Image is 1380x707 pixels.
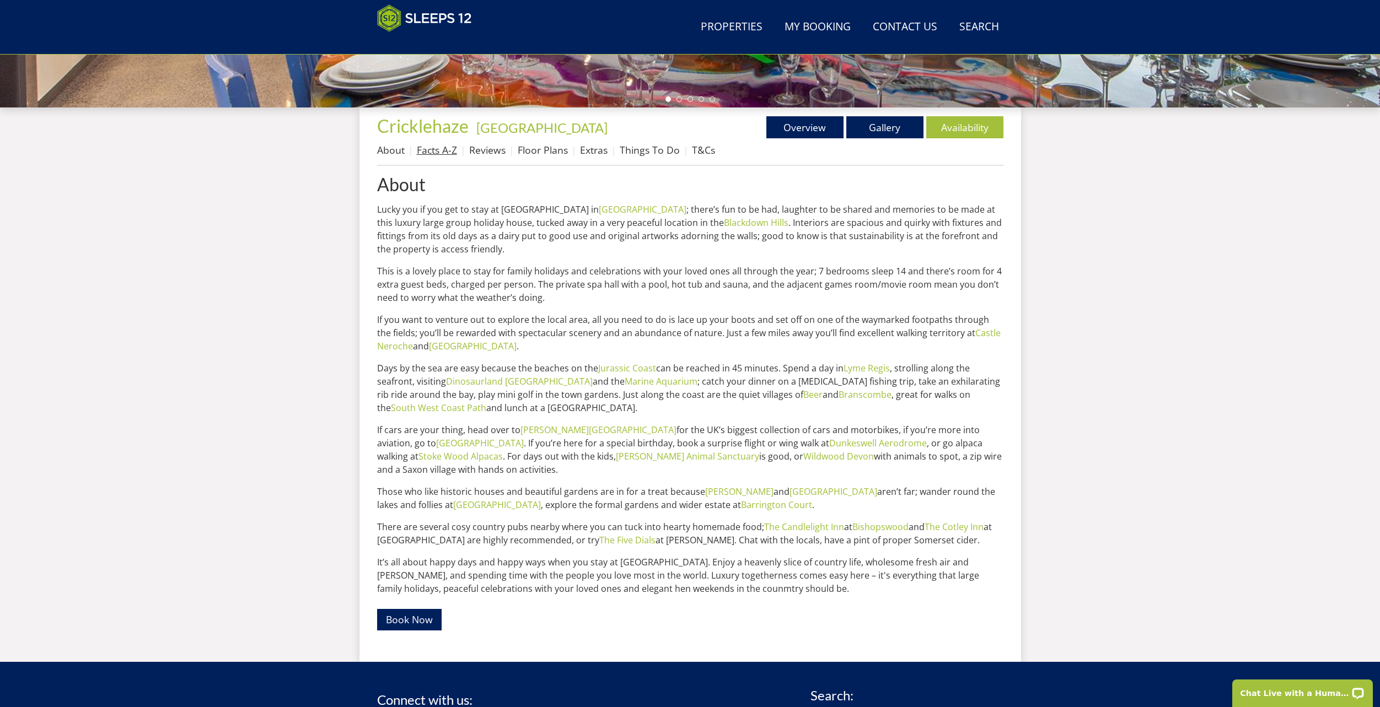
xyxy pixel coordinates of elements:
[429,340,517,352] a: [GEOGRAPHIC_DATA]
[868,15,942,40] a: Contact Us
[377,115,472,137] a: Cricklehaze
[724,217,788,229] a: Blackdown Hills
[377,265,1003,304] p: This is a lovely place to stay for family holidays and celebrations with your loved ones all thro...
[417,143,457,156] a: Facts A-Z
[926,116,1003,138] a: Availability
[377,313,1003,353] p: If you want to venture out to explore the local area, all you need to do is lace up your boots an...
[377,175,1003,194] a: About
[453,499,541,511] a: [GEOGRAPHIC_DATA]
[377,520,1003,547] p: There are several cosy country pubs nearby where you can tuck into hearty homemade food; at and a...
[377,143,405,156] a: About
[766,116,844,138] a: Overview
[520,424,676,436] a: [PERSON_NAME][GEOGRAPHIC_DATA]
[418,450,503,462] a: Stoke Wood Alpacas
[436,437,524,449] a: [GEOGRAPHIC_DATA]
[810,688,1003,703] h3: Search:
[599,534,656,546] a: The Five Dials
[852,521,909,533] a: Bishopswood
[377,423,1003,476] p: If cars are your thing, head over to for the UK’s biggest collection of cars and motorbikes, if y...
[696,15,767,40] a: Properties
[764,521,844,533] a: The Candlelight Inn
[846,116,923,138] a: Gallery
[599,203,686,215] a: [GEOGRAPHIC_DATA]
[377,4,472,32] img: Sleeps 12
[829,437,927,449] a: Dunkeswell Aerodrome
[1225,672,1380,707] iframe: LiveChat chat widget
[625,375,697,387] a: Marine Aquarium
[803,388,823,401] a: Beer
[839,388,892,401] a: Branscombe
[580,143,608,156] a: Extras
[844,362,890,374] a: Lyme Regis
[469,143,506,156] a: Reviews
[377,693,472,707] h3: Connect with us:
[377,485,1003,511] p: Those who like historic houses and beautiful gardens are in for a treat because and aren’t far; w...
[598,362,656,374] a: Jurassic Coast
[790,485,877,498] a: [GEOGRAPHIC_DATA]
[377,609,442,630] a: Book Now
[780,15,855,40] a: My Booking
[377,361,1003,414] p: Days by the sea are easy because the beaches on the can be reached in 45 minutes. Spend a day in ...
[705,485,774,498] a: [PERSON_NAME]
[616,450,759,462] a: [PERSON_NAME] Animal Sanctuary
[620,143,680,156] a: Things To Do
[446,375,593,387] a: Dinosaurland [GEOGRAPHIC_DATA]
[518,143,568,156] a: Floor Plans
[803,450,874,462] a: Wildwood Devon
[372,39,487,48] iframe: Customer reviews powered by Trustpilot
[476,120,608,136] a: [GEOGRAPHIC_DATA]
[377,203,1003,256] p: Lucky you if you get to stay at [GEOGRAPHIC_DATA] in ; there’s fun to be had, laughter to be shar...
[955,15,1003,40] a: Search
[741,499,812,511] a: Barrington Court
[472,120,608,136] span: -
[377,327,1001,352] a: Castle Neroche
[692,143,715,156] a: T&Cs
[391,402,486,414] a: South West Coast Path
[377,555,1003,595] p: It’s all about happy days and happy ways when you stay at [GEOGRAPHIC_DATA]. Enjoy a heavenly sli...
[925,521,984,533] a: The Cotley Inn
[377,115,469,137] span: Cricklehaze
